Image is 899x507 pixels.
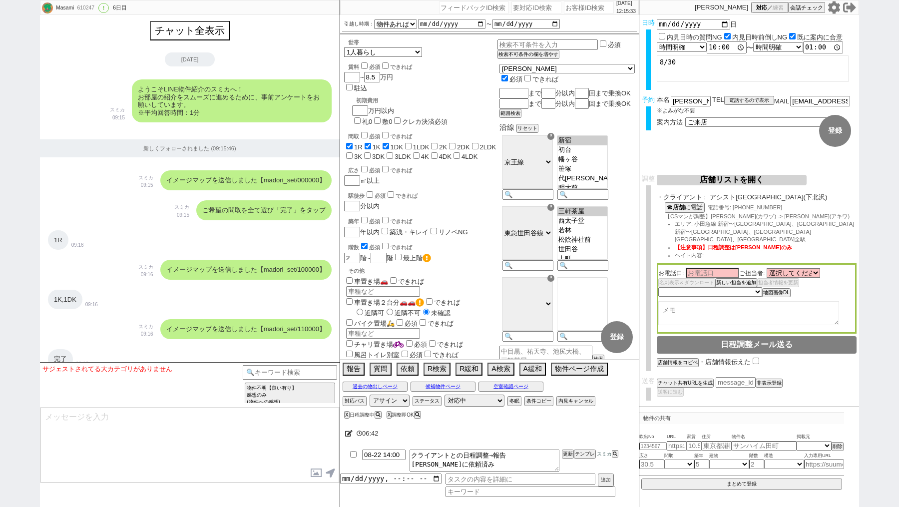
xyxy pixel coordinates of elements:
[457,143,469,151] label: 2DK
[694,452,709,460] span: 築年
[730,20,737,28] span: 日
[499,88,635,98] div: まで 分以内
[708,204,782,210] span: 電話番号: [PHONE_NUMBER]
[657,388,684,397] button: 送客に進む
[639,433,667,441] span: 吹出No
[589,100,631,107] span: 回まで乗換OK
[346,340,353,347] input: チャリ置き場
[557,235,607,245] option: 松陰神社前
[461,153,478,160] label: 4LDK
[40,139,340,157] div: 新しくフォローされました (09:15:46)
[427,341,463,348] label: できれば
[797,33,843,41] label: 既に案内に合意
[639,452,664,460] span: 広さ
[426,298,433,305] input: できれば
[642,19,655,26] span: 日時
[346,277,353,284] input: 車置き場🚗
[557,155,607,164] option: 幡ヶ谷
[574,450,596,459] button: テンプレ
[369,244,380,250] span: 必須
[486,21,491,27] label: 〜
[509,75,522,83] span: 必須
[98,3,109,13] div: !
[557,245,607,254] option: 世田谷
[524,75,531,81] input: できれば
[356,97,448,104] div: 初期費用
[382,243,389,249] input: できれば
[245,383,335,408] button: 物件不明【良い有り】 感想のみ (物件への感想)
[749,452,764,460] span: 階数
[712,96,724,103] span: TEL
[382,62,389,69] input: できれば
[657,41,857,53] div: 〜
[764,452,804,460] span: 構造
[160,319,332,339] div: イメージマップを送信しました【madori_set/110000】
[421,153,429,160] label: 4K
[557,216,607,226] option: 西太子堂
[380,218,412,224] label: できれば
[418,320,453,327] label: できれば
[601,321,633,353] button: 登録
[667,33,722,41] label: 内見日時の質問NG
[642,175,655,182] span: 調整
[48,230,68,250] div: 1R
[391,143,403,151] label: 1DK
[608,41,621,48] label: 必須
[562,450,574,459] button: 更新
[756,4,767,11] span: 対応
[639,412,844,424] p: 物件の共有
[348,215,497,225] div: 築年
[547,133,554,140] div: ☓
[346,319,353,326] input: バイク置場🛵
[657,193,706,201] span: ・クライアント :
[516,124,538,133] button: リセット
[380,244,412,250] label: できれば
[557,254,607,264] option: 上町
[557,136,607,145] option: 新宿
[357,309,363,315] input: 近隣可
[716,377,756,388] input: message_id
[557,145,607,155] option: 初台
[557,207,607,216] option: 三軒茶屋
[48,349,73,369] div: 完了
[589,89,631,97] span: 回まで乗換OK
[343,396,367,406] button: 対応パス
[749,460,764,469] input: 2
[348,130,497,140] div: 間取
[551,363,608,376] button: 物件ページ作成
[657,175,807,185] button: 店舗リストを開く
[657,96,670,106] span: 本名
[709,452,749,460] span: 建物
[343,382,408,392] button: 過去の物出しページ
[790,4,823,11] span: 会話チェック
[380,167,412,173] label: できれば
[138,263,153,271] p: スミカ
[354,84,367,92] label: 駐込
[384,309,421,317] label: 近隣不可
[196,200,332,220] div: ご希望の間取を全て選び「完了」をタップ
[557,260,608,271] input: 🔍
[739,270,765,277] span: ご担当者:
[354,309,384,317] label: 近隣可
[138,174,153,182] p: スミカ
[369,218,380,224] span: 必須
[497,39,598,50] input: 検索不可条件を入力
[699,358,751,366] span: ・店舗情報伝えた
[344,341,404,348] label: チャリ置き場
[439,1,509,13] input: フィードバックID検索
[657,107,695,113] span: ※よみがな不要
[382,118,392,125] label: 敷0
[375,193,386,199] span: 必須
[346,298,353,305] input: 車置き場２台分🚗🚗
[797,433,810,441] span: 掲載元
[657,118,683,126] span: 案内方法
[675,244,792,250] span: 【注意事項】日程調整は[PERSON_NAME]のみ
[522,75,558,83] label: できれば
[429,340,436,347] input: できれば
[348,190,497,200] div: 駅徒歩
[138,330,153,338] p: 09:16
[344,299,424,306] label: 車置き場２台分🚗🚗
[519,363,546,376] button: A緩和
[819,115,851,147] button: 登録
[639,460,664,469] input: 30.5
